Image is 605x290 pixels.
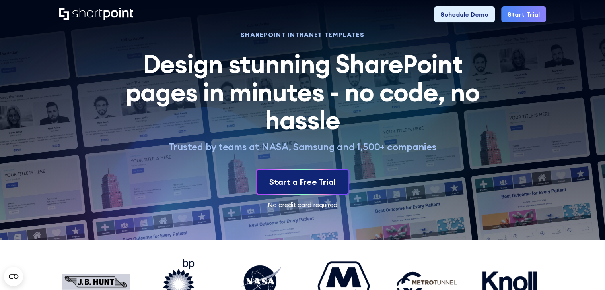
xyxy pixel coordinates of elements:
div: Start a Free Trial [269,176,336,188]
a: Home [59,8,133,21]
div: No credit card required [59,201,546,208]
h2: Design stunning SharePoint pages in minutes - no code, no hassle [117,50,489,134]
h1: SHAREPOINT INTRANET TEMPLATES [117,32,489,37]
a: Start a Free Trial [257,170,348,194]
a: Schedule Demo [434,6,495,22]
a: Start Trial [501,6,546,22]
p: Trusted by teams at NASA, Samsung and 1,500+ companies [117,141,489,153]
button: Open CMP widget [4,267,23,286]
iframe: Chat Widget [565,252,605,290]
